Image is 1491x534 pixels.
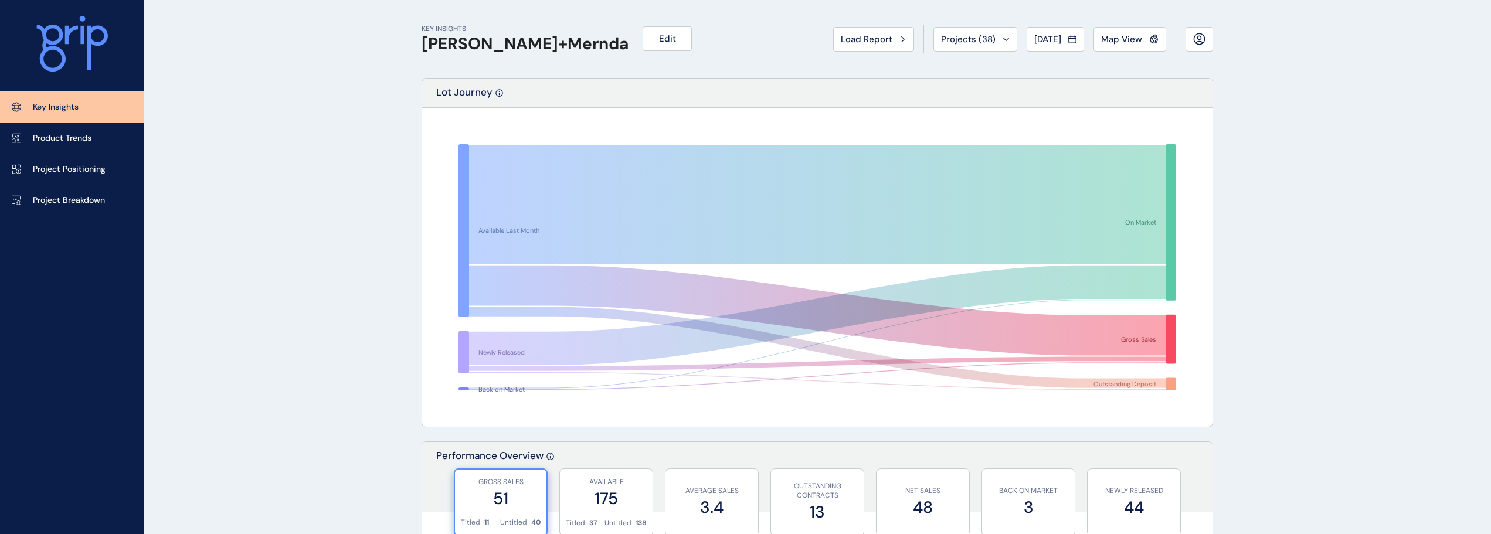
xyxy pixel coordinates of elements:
label: 51 [461,487,541,510]
button: Projects (38) [933,27,1017,52]
p: Untitled [604,518,631,528]
p: NEWLY RELEASED [1093,486,1174,496]
p: Project Breakdown [33,195,105,206]
p: KEY INSIGHTS [422,24,629,34]
button: Load Report [833,27,914,52]
p: Product Trends [33,132,91,144]
p: Performance Overview [436,449,544,512]
p: 37 [589,518,597,528]
p: Project Positioning [33,164,106,175]
p: Titled [461,518,480,528]
label: 3.4 [671,496,752,519]
span: Map View [1101,33,1142,45]
p: 11 [484,518,489,528]
p: NET SALES [882,486,963,496]
label: 175 [566,487,647,510]
button: Map View [1093,27,1166,52]
span: Edit [659,33,676,45]
button: [DATE] [1027,27,1084,52]
label: 3 [988,496,1069,519]
p: BACK ON MARKET [988,486,1069,496]
p: Key Insights [33,101,79,113]
span: [DATE] [1034,33,1061,45]
label: 13 [777,501,858,523]
p: 138 [636,518,647,528]
p: GROSS SALES [461,477,541,487]
p: AVAILABLE [566,477,647,487]
span: Load Report [841,33,892,45]
h1: [PERSON_NAME]+Mernda [422,34,629,54]
p: OUTSTANDING CONTRACTS [777,481,858,501]
span: Projects ( 38 ) [941,33,996,45]
p: Titled [566,518,585,528]
p: AVERAGE SALES [671,486,752,496]
p: Untitled [500,518,527,528]
p: Lot Journey [436,86,493,107]
label: 44 [1093,496,1174,519]
label: 48 [882,496,963,519]
button: Edit [643,26,692,51]
p: 40 [531,518,541,528]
